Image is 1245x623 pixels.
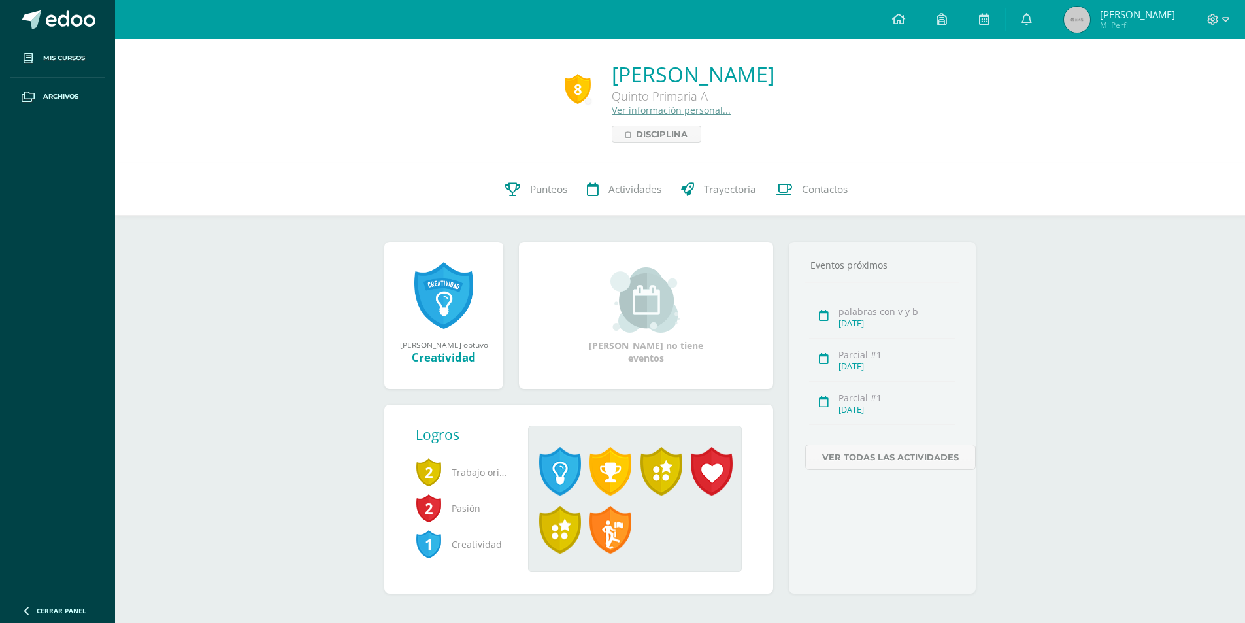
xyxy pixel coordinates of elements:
[766,163,857,216] a: Contactos
[43,53,85,63] span: Mis cursos
[838,305,955,318] div: palabras con v y b
[416,529,442,559] span: 1
[1100,20,1175,31] span: Mi Perfil
[495,163,577,216] a: Punteos
[636,126,688,142] span: Disciplina
[802,182,848,196] span: Contactos
[416,490,507,526] span: Pasión
[416,526,507,562] span: Creatividad
[397,350,490,365] div: Creatividad
[805,445,976,470] a: Ver todas las actividades
[416,493,442,523] span: 2
[416,426,518,444] div: Logros
[671,163,766,216] a: Trayectoria
[612,88,774,104] div: Quinto Primaria A
[577,163,671,216] a: Actividades
[1064,7,1090,33] img: 45x45
[37,606,86,615] span: Cerrar panel
[1100,8,1175,21] span: [PERSON_NAME]
[397,339,490,350] div: [PERSON_NAME] obtuvo
[610,267,682,333] img: event_small.png
[416,454,507,490] span: Trabajo original
[805,259,959,271] div: Eventos próximos
[530,182,567,196] span: Punteos
[565,74,591,104] div: 8
[612,104,731,116] a: Ver información personal...
[416,457,442,487] span: 2
[838,404,955,415] div: [DATE]
[10,39,105,78] a: Mis cursos
[10,78,105,116] a: Archivos
[43,92,78,102] span: Archivos
[612,60,774,88] a: [PERSON_NAME]
[704,182,756,196] span: Trayectoria
[838,361,955,372] div: [DATE]
[608,182,661,196] span: Actividades
[838,392,955,404] div: Parcial #1
[612,126,701,143] a: Disciplina
[581,267,712,364] div: [PERSON_NAME] no tiene eventos
[838,348,955,361] div: Parcial #1
[838,318,955,329] div: [DATE]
